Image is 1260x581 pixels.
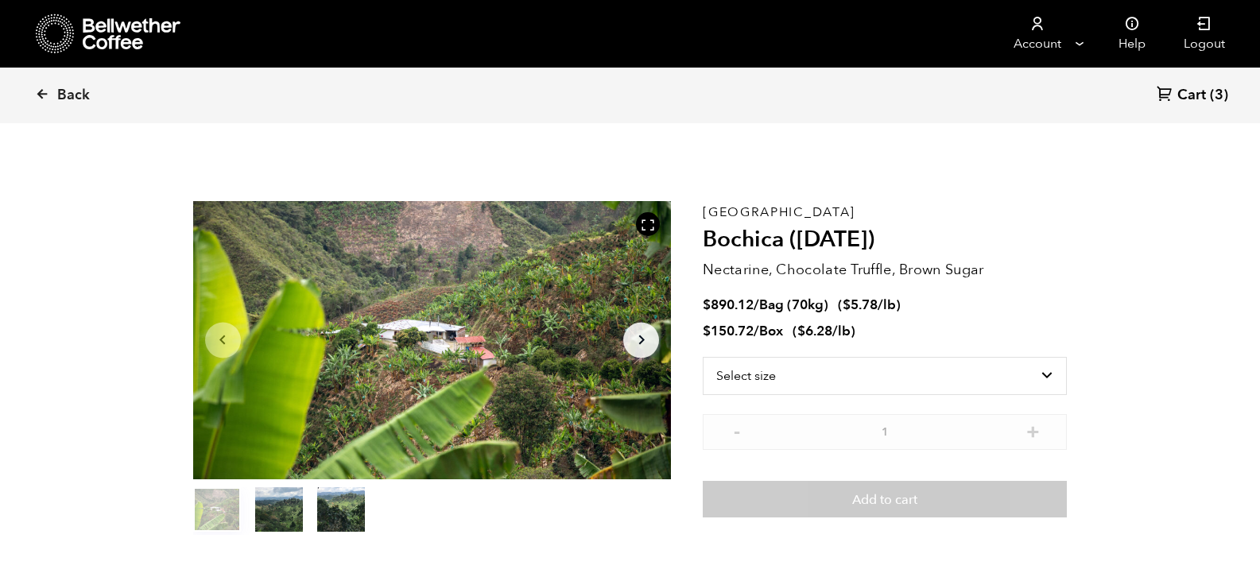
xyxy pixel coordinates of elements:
span: Back [57,86,90,105]
span: Bag (70kg) [759,296,828,314]
span: ( ) [838,296,901,314]
a: Cart (3) [1157,85,1228,107]
bdi: 890.12 [703,296,754,314]
span: Cart [1177,86,1206,105]
span: ( ) [793,322,855,340]
p: Nectarine, Chocolate Truffle, Brown Sugar [703,259,1067,281]
span: $ [797,322,805,340]
button: - [727,422,746,438]
span: / [754,296,759,314]
bdi: 150.72 [703,322,754,340]
span: /lb [832,322,851,340]
button: + [1023,422,1043,438]
span: Box [759,322,783,340]
span: $ [843,296,851,314]
span: $ [703,296,711,314]
bdi: 5.78 [843,296,878,314]
h2: Bochica ([DATE]) [703,227,1067,254]
span: / [754,322,759,340]
span: $ [703,322,711,340]
span: /lb [878,296,896,314]
span: (3) [1210,86,1228,105]
bdi: 6.28 [797,322,832,340]
button: Add to cart [703,481,1067,517]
